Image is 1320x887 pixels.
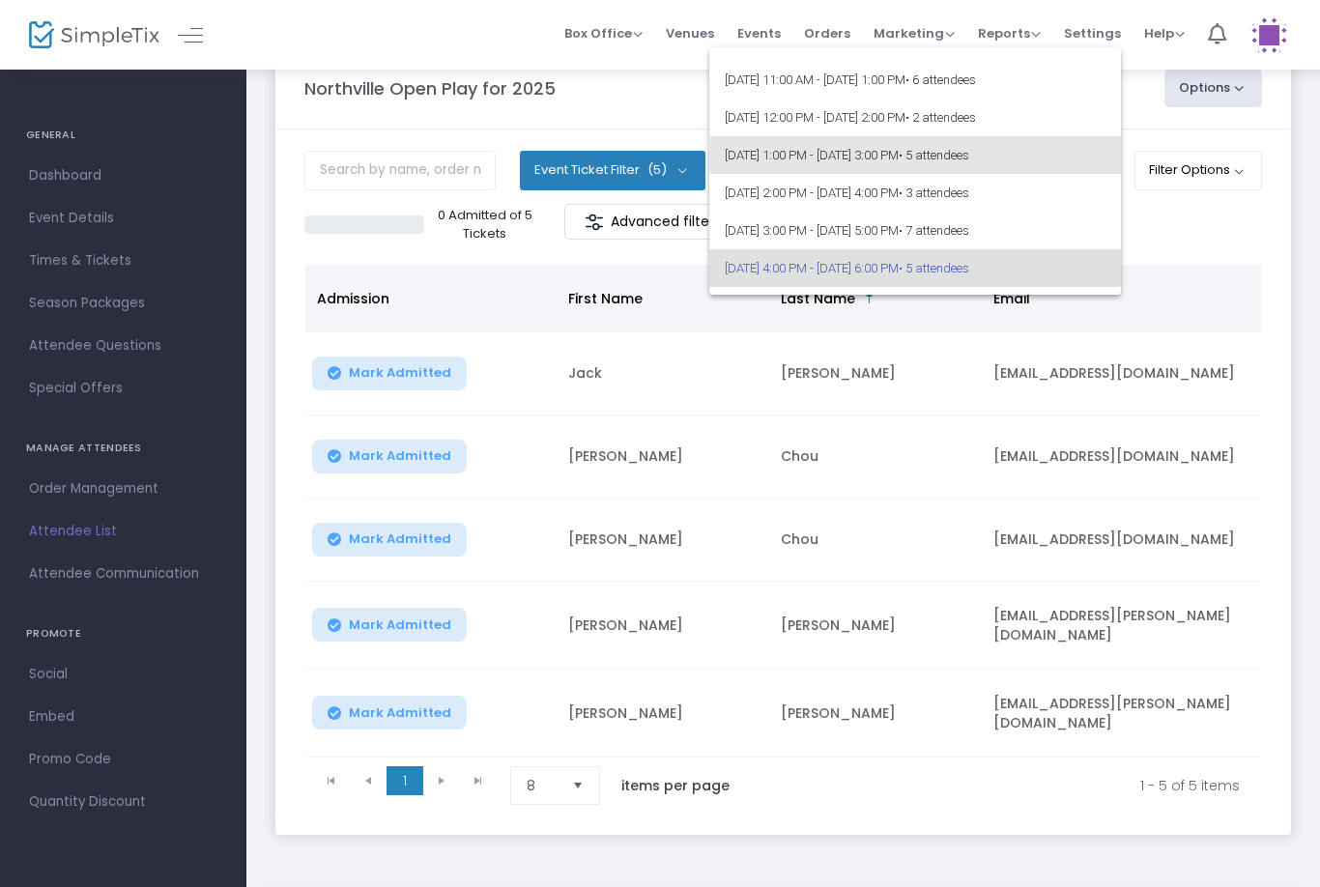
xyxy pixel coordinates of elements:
[899,261,969,275] span: • 5 attendees
[725,249,1105,287] span: [DATE] 4:00 PM - [DATE] 6:00 PM
[725,61,1105,99] span: [DATE] 11:00 AM - [DATE] 1:00 PM
[905,72,976,87] span: • 6 attendees
[905,110,976,125] span: • 2 attendees
[899,148,969,162] span: • 5 attendees
[725,287,1105,325] span: [DATE] 9:00 AM - [DATE] 11:00 AM
[725,212,1105,249] span: [DATE] 3:00 PM - [DATE] 5:00 PM
[725,99,1105,136] span: [DATE] 12:00 PM - [DATE] 2:00 PM
[725,174,1105,212] span: [DATE] 2:00 PM - [DATE] 4:00 PM
[725,136,1105,174] span: [DATE] 1:00 PM - [DATE] 3:00 PM
[899,186,969,200] span: • 3 attendees
[899,223,969,238] span: • 7 attendees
